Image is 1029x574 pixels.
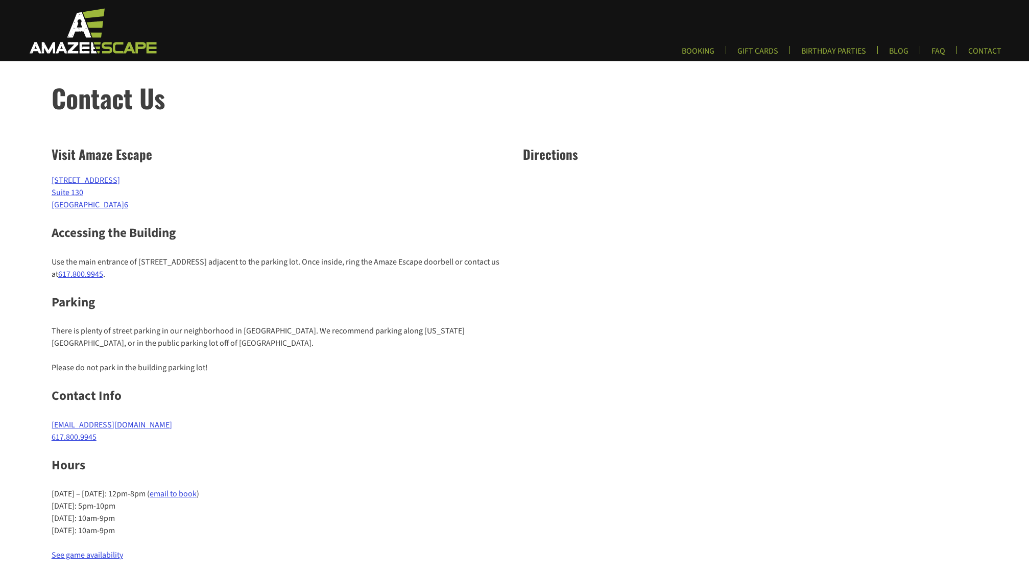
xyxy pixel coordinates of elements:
[523,145,978,164] h2: Directions
[729,46,786,63] a: GIFT CARDS
[52,432,97,443] a: 617.800.9945
[52,79,1029,117] h1: Contact Us
[52,224,507,243] h3: Accessing the Building
[52,256,507,280] p: Use the main entrance of [STREET_ADDRESS] adjacent to the parking lot. Once inside, ring the Amaz...
[124,199,128,210] a: 6
[960,46,1010,63] a: CONTACT
[793,46,874,63] a: BIRTHDAY PARTIES
[52,419,172,430] a: [EMAIL_ADDRESS][DOMAIN_NAME]
[150,488,197,499] a: email to book
[52,488,507,561] p: [DATE] – [DATE]: 12pm-8pm ( ) [DATE]: 5pm-10pm [DATE]: 10am-9pm [DATE]: 10am-9pm
[52,145,507,164] h2: Visit Amaze Escape
[52,325,507,349] p: There is plenty of street parking in our neighborhood in [GEOGRAPHIC_DATA]. We recommend parking ...
[674,46,723,63] a: BOOKING
[923,46,953,63] a: FAQ
[52,387,507,406] h3: Contact Info
[52,362,507,374] p: Please do not park in the building parking lot!
[52,175,124,210] a: [STREET_ADDRESS]Suite 130[GEOGRAPHIC_DATA]
[58,269,103,280] a: 617.800.9945
[881,46,917,63] a: BLOG
[52,293,507,313] h3: Parking
[16,7,167,54] img: Escape Room Game in Boston Area
[52,549,123,561] a: See game availability
[52,456,507,475] h3: Hours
